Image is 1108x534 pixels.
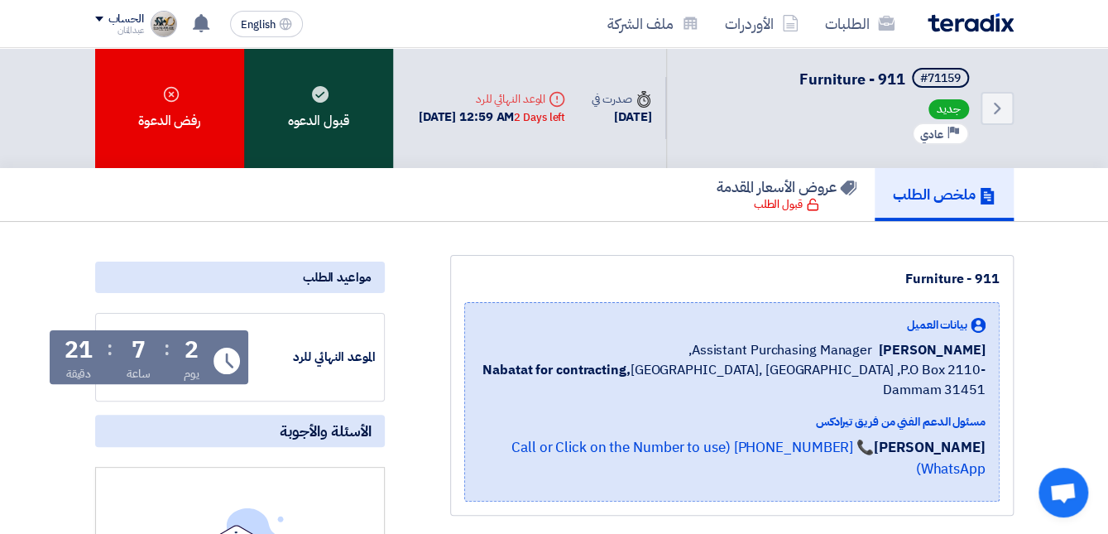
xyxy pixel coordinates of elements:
[65,339,93,362] div: 21
[928,99,969,119] span: جديد
[95,26,144,35] div: عبدالمنان
[511,437,986,479] a: 📞 [PHONE_NUMBER] (Call or Click on the Number to use WhatsApp)
[419,90,565,108] div: الموعد النهائي للرد
[920,73,961,84] div: #71159
[478,360,986,400] span: [GEOGRAPHIC_DATA], [GEOGRAPHIC_DATA] ,P.O Box 2110- Dammam 31451
[107,334,113,363] div: :
[252,348,376,367] div: الموعد النهائي للرد
[874,437,986,458] strong: [PERSON_NAME]
[799,68,972,91] h5: Furniture - 911
[482,360,631,380] b: Nabatat for contracting,
[928,13,1014,32] img: Teradix logo
[688,340,872,360] span: Assistant Purchasing Manager,
[127,365,151,382] div: ساعة
[717,177,856,196] h5: عروض الأسعار المقدمة
[241,19,276,31] span: English
[66,365,92,382] div: دقيقة
[514,109,565,126] div: 2 Days left
[464,269,1000,289] div: Furniture - 911
[230,11,303,37] button: English
[799,68,905,90] span: Furniture - 911
[592,108,651,127] div: [DATE]
[879,340,986,360] span: [PERSON_NAME]
[151,11,177,37] img: PHOTO_1735498657824.jpg
[875,168,1014,221] a: ملخص الطلب
[244,48,393,168] div: قبول الدعوه
[164,334,170,363] div: :
[478,413,986,431] div: مسئول الدعم الفني من فريق تيرادكس
[108,12,144,26] div: الحساب
[95,262,385,293] div: مواعيد الطلب
[812,4,908,43] a: الطلبات
[419,108,565,127] div: [DATE] 12:59 AM
[592,90,651,108] div: صدرت في
[1038,468,1088,517] a: دردشة مفتوحة
[184,365,199,382] div: يوم
[132,339,146,362] div: 7
[594,4,712,43] a: ملف الشركة
[893,185,995,204] h5: ملخص الطلب
[920,127,943,142] span: عادي
[698,168,875,221] a: عروض الأسعار المقدمة قبول الطلب
[712,4,812,43] a: الأوردرات
[907,316,967,334] span: بيانات العميل
[754,196,819,213] div: قبول الطلب
[185,339,199,362] div: 2
[95,48,244,168] div: رفض الدعوة
[280,421,372,440] span: الأسئلة والأجوبة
